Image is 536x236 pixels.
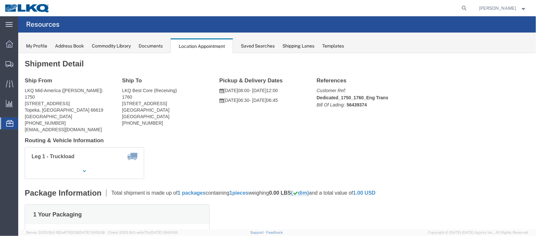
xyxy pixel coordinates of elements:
span: Christopher Sanchez [479,5,516,12]
div: Location Appointment [171,38,233,53]
div: Commodity Library [92,43,131,49]
div: Templates [322,43,344,49]
iframe: FS Legacy Container [18,53,536,229]
span: Server: 2025.19.0-192a4753216 [26,230,105,234]
a: Support [250,230,267,234]
button: [PERSON_NAME] [479,4,527,12]
div: Address Book [55,43,84,49]
a: Feedback [266,230,283,234]
img: logo [5,3,50,13]
span: Client: 2025.19.0-aefe70c [108,230,178,234]
div: Saved Searches [241,43,275,49]
span: [DATE] 08:00:06 [150,230,178,234]
div: Shipping Lanes [282,43,314,49]
div: Documents [139,43,163,49]
span: Copyright © [DATE]-[DATE] Agistix Inc., All Rights Reserved [428,230,528,235]
div: My Profile [26,43,47,49]
span: [DATE] 10:05:38 [78,230,105,234]
h4: Resources [26,16,60,33]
